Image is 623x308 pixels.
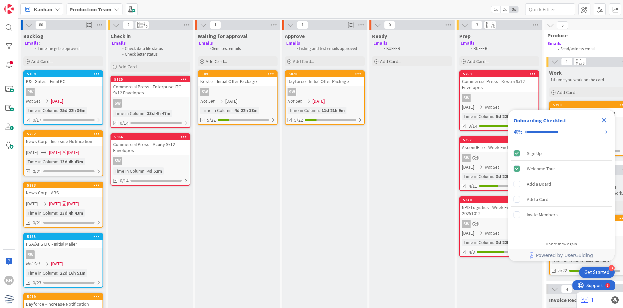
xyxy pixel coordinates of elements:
div: 5366 [111,134,190,140]
div: Time in Column [26,107,57,114]
li: BUFFER [467,46,538,51]
div: 5169 [27,72,103,76]
div: Time in Column [462,239,493,246]
div: Checklist Container [508,110,615,261]
div: Commercial Press - Acuity 9x12 Envelopes [111,140,190,155]
div: 5078 [289,72,364,76]
div: Max 6 [486,25,495,28]
span: : [57,209,58,217]
div: 25d 22h 36m [58,107,87,114]
div: 5169 [24,71,103,77]
div: SW [460,154,538,162]
span: : [57,107,58,114]
li: Listing and test emails approved [293,46,364,51]
span: Kanban [34,5,52,13]
span: Ready [372,33,387,39]
div: 5340NPD Logistics - Week Ending 20251012 [460,197,538,218]
div: Add a Board [527,180,551,188]
div: 5366Commercial Press - Acuity 9x12 Envelopes [111,134,190,155]
span: 6 [557,21,568,29]
div: 3d 22h 30m [494,173,521,180]
li: Send test emails [206,46,277,51]
div: Dayforce - Initial Offer Package [286,77,364,86]
b: Production Team [70,6,111,13]
div: RW [26,250,35,259]
span: 1x [491,6,500,13]
div: Add a Card [527,195,548,203]
div: RW [26,88,35,96]
div: 4d 52m [145,167,164,175]
li: Timeline gets approved [31,46,102,51]
span: [DATE] [49,200,61,207]
span: Add Card... [31,58,53,64]
span: [DATE] [26,200,38,207]
div: [DATE] [67,200,79,207]
div: SW [113,99,122,108]
div: RW [24,250,103,259]
div: Time in Column [288,107,319,114]
div: Time in Column [200,107,232,114]
span: 3x [509,6,518,13]
span: 0/21 [33,168,41,175]
div: 13d 4h 43m [58,209,85,217]
div: Welcome Tour [527,165,555,173]
div: 5125Commercial Press - Enterprise LTC 9x12 Envelopes [111,76,190,97]
span: Support [14,1,30,9]
div: 5292 [27,132,103,136]
span: [DATE] [462,104,474,111]
span: 4/11 [469,183,477,190]
div: Welcome Tour is complete. [511,161,612,176]
i: Not Set [485,104,499,110]
div: Max 12 [137,25,147,28]
div: 5340 [463,198,538,202]
div: 6 [35,3,36,8]
span: Work [549,69,562,76]
span: 5/22 [558,267,567,274]
li: BUFFER [380,46,451,51]
span: Waiting for approval [198,33,248,39]
div: Onboarding Checklist [514,116,566,124]
div: Checklist progress: 40% [514,129,609,135]
div: HSA/AHS LTC - Initial Mailer [24,240,103,248]
div: News Corp - Increase Notification [24,137,103,146]
span: 1 [210,21,221,29]
span: Add Card... [118,64,140,70]
span: 4/8 [469,249,475,256]
span: : [144,110,145,117]
div: Min 1 [486,22,494,25]
span: Add Card... [557,89,578,95]
strong: Emails [112,40,126,46]
div: 5366 [114,135,190,139]
div: Commercial Press - Kestra 9x12 Envelopes [460,77,538,92]
div: 5169K&L Gates - Final PC [24,71,103,86]
div: [DATE] [67,149,79,156]
div: SW [198,88,277,96]
div: SW [111,99,190,108]
div: 5293 [27,183,103,188]
div: 3 [609,265,615,271]
div: 11d 21h 9m [320,107,346,114]
div: 22d 16h 51m [58,269,87,277]
div: NPD Logistics - Week Ending 20251012 [460,203,538,218]
div: Sign Up [527,149,542,157]
span: : [319,107,320,114]
span: Approve [285,33,305,39]
div: SW [462,154,471,162]
div: 4d 22h 18m [233,107,259,114]
div: News Corp - ABS [24,188,103,197]
span: Add Card... [293,58,314,64]
span: 3 [471,21,483,29]
i: Not Set [485,230,499,236]
div: Commercial Press - Enterprise LTC 9x12 Envelopes [111,82,190,97]
div: 5357 [463,138,538,142]
input: Quick Filter... [525,3,575,15]
span: 8/14 [469,123,477,130]
strong: Emails [547,41,561,46]
span: 1 [561,58,572,66]
div: Open Get Started checklist, remaining modules: 3 [579,267,615,278]
i: Not Set [200,98,215,104]
strong: Emails [461,40,475,46]
span: : [57,269,58,277]
span: Backlog [23,33,44,39]
img: Visit kanbanzone.com [4,4,14,14]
